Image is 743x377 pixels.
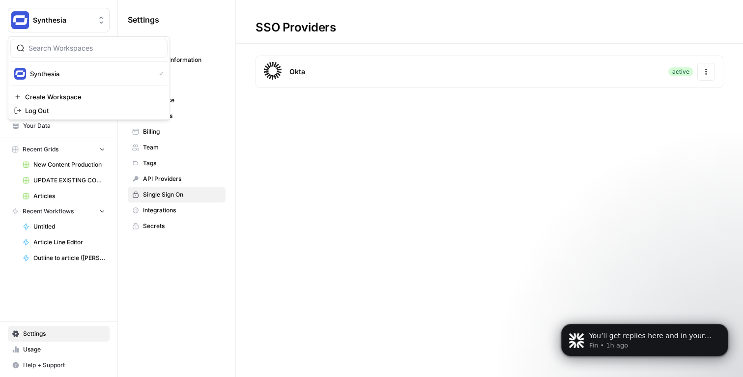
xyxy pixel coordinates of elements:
span: Your Data [23,121,105,130]
div: Profile image for ManuelYou’ll get replies here and in your email: ✉️ [PERSON_NAME][EMAIL_ADDRESS... [10,130,186,167]
span: UPDATE EXISTING CONTENT [33,176,105,185]
input: Search Workspaces [29,43,161,53]
a: Outline to article ([PERSON_NAME]'s fork) [18,250,110,266]
span: Integrations [143,206,221,215]
button: Recent Workflows [8,204,110,219]
div: • 1h ago [68,148,96,159]
span: You’ll get replies here and in your email: ✉️ [PERSON_NAME][EMAIL_ADDRESS][PERSON_NAME][DOMAIN_NA... [44,139,617,147]
a: Billing [128,124,226,140]
img: logo [20,19,69,34]
a: Usage [8,342,110,357]
a: Create Workspace [10,90,168,104]
img: Profile image for Manuel [20,139,40,158]
span: Home [38,331,60,338]
a: Team [128,140,226,155]
img: Synthesia Logo [11,11,29,29]
div: SSO Providers [236,20,356,35]
span: Synthesia [33,15,92,25]
span: Settings [128,14,159,26]
span: Recent Workflows [23,207,74,216]
span: Help + Support [23,361,105,370]
button: Help + Support [8,357,110,373]
img: Synthesia Logo [14,68,26,80]
a: API Providers [128,171,226,187]
span: Billing [143,127,221,136]
div: Recent message [20,124,176,134]
span: Outline to article ([PERSON_NAME]'s fork) [33,254,105,262]
span: Settings [23,329,105,338]
a: Single Sign On [128,187,226,203]
div: Send us a message [20,180,164,191]
a: Personal Information [128,52,226,68]
span: Team [143,143,221,152]
div: Visit our Knowledge Base [20,212,165,223]
span: Recent Grids [23,145,58,154]
span: Messages [131,331,165,338]
span: Untitled [33,222,105,231]
a: Settings [8,326,110,342]
a: UPDATE EXISTING CONTENT [18,173,110,188]
a: Databases [128,108,226,124]
img: Profile image for Manuel [143,16,162,35]
button: Recent Grids [8,142,110,157]
span: Tags [143,159,221,168]
a: Secrets [128,218,226,234]
div: Recent messageProfile image for ManuelYou’ll get replies here and in your email: ✉️ [PERSON_NAME]... [10,116,187,167]
p: How can we help? [20,87,177,103]
a: Article Line Editor [18,234,110,250]
button: Messages [98,307,197,346]
span: Personal Information [143,56,221,64]
iframe: Intercom notifications message [546,303,743,372]
div: AirOps [44,148,66,159]
a: Articles [18,188,110,204]
span: Okta [289,67,305,77]
span: Articles [33,192,105,201]
span: Workspace [143,96,221,105]
span: New Content Production [33,160,105,169]
span: Secrets [143,222,221,231]
a: Untitled [18,219,110,234]
span: Log Out [25,106,160,116]
p: Hi [PERSON_NAME] [20,70,177,87]
span: API Providers [143,174,221,183]
a: New Content Production [18,157,110,173]
a: Integrations [128,203,226,218]
div: Send us a message [10,172,187,199]
a: Visit our Knowledge Base [14,208,182,227]
span: Single Sign On [143,190,221,199]
div: Close [169,16,187,33]
span: Usage [23,345,105,354]
a: Your Data [8,118,110,134]
div: active [668,67,693,76]
span: Article Line Editor [33,238,105,247]
span: Synthesia [30,69,151,79]
a: Log Out [10,104,168,117]
div: Workspace: Synthesia [8,36,170,120]
button: Workspace: Synthesia [8,8,110,32]
a: Workspace [128,92,226,108]
span: Databases [143,112,221,120]
span: Create Workspace [25,92,160,102]
a: Tags [128,155,226,171]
